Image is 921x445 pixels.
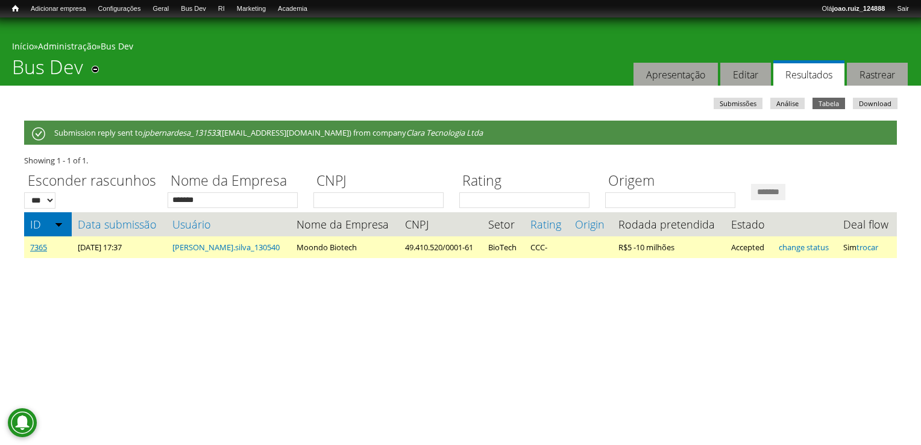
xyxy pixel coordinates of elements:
th: Estado [725,212,773,236]
a: Geral [146,3,175,15]
div: Submission reply sent to ([EMAIL_ADDRESS][DOMAIN_NAME]) from company [24,121,897,145]
a: Análise [770,98,805,109]
em: jpbernardesa_131533 [143,127,219,138]
a: Administração [38,40,96,52]
td: [DATE] 17:37 [72,236,166,258]
td: R$5 -10 milhões [612,236,725,258]
a: Adicionar empresa [25,3,92,15]
th: Setor [482,212,524,236]
a: Academia [272,3,313,15]
a: Origin [575,218,606,230]
a: 7365 [30,242,47,253]
a: RI [212,3,231,15]
span: Início [12,4,19,13]
a: trocar [857,242,878,253]
a: Início [6,3,25,14]
a: Tabela [813,98,845,109]
a: Editar [720,63,771,86]
td: Accepted [725,236,773,258]
a: Resultados [773,60,844,86]
a: Download [853,98,897,109]
th: Rodada pretendida [612,212,725,236]
a: change status [779,242,829,253]
th: Nome da Empresa [291,212,399,236]
a: Marketing [231,3,272,15]
a: Início [12,40,34,52]
a: Configurações [92,3,147,15]
th: CNPJ [399,212,482,236]
a: Data submissão [78,218,160,230]
label: Nome da Empresa [168,171,306,192]
a: Bus Dev [101,40,133,52]
td: BioTech [482,236,524,258]
a: Olájoao.ruiz_124888 [816,3,891,15]
label: Origem [605,171,743,192]
label: CNPJ [313,171,451,192]
a: Rating [530,218,563,230]
a: ID [30,218,66,230]
a: Rastrear [847,63,908,86]
div: » » [12,40,909,55]
a: Sair [891,3,915,15]
a: Apresentação [633,63,718,86]
td: Sim [837,236,897,258]
th: Deal flow [837,212,897,236]
td: CCC- [524,236,569,258]
a: Submissões [714,98,762,109]
label: Esconder rascunhos [24,171,160,192]
strong: joao.ruiz_124888 [832,5,885,12]
img: ordem crescente [55,220,63,228]
td: 49.410.520/0001-61 [399,236,482,258]
a: Bus Dev [175,3,212,15]
em: Clara Tecnologia Ltda [406,127,483,138]
a: Usuário [172,218,284,230]
div: Showing 1 - 1 of 1. [24,154,897,166]
td: Moondo Biotech [291,236,399,258]
label: Rating [459,171,597,192]
a: [PERSON_NAME].silva_130540 [172,242,280,253]
h1: Bus Dev [12,55,83,86]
